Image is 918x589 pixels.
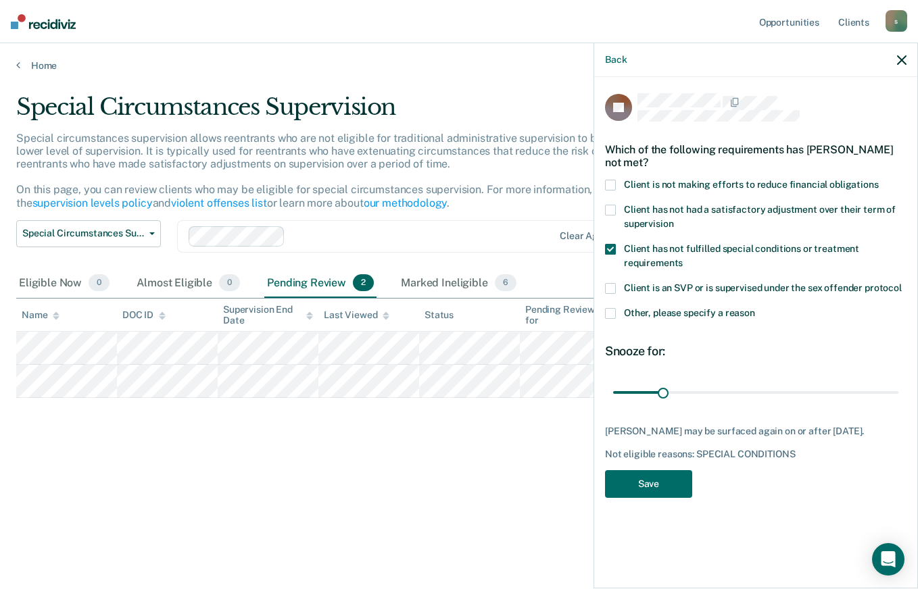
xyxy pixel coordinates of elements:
[495,274,516,292] span: 6
[624,179,879,190] span: Client is not making efforts to reduce financial obligations
[605,132,907,180] div: Which of the following requirements has [PERSON_NAME] not met?
[624,204,896,229] span: Client has not had a satisfactory adjustment over their term of supervision
[398,269,519,299] div: Marked Ineligible
[872,543,904,575] div: Open Intercom Messenger
[605,344,907,359] div: Snooze for:
[16,269,112,299] div: Eligible Now
[32,197,153,209] a: supervision levels policy
[11,14,76,29] img: Recidiviz
[560,230,617,242] div: Clear agents
[605,449,907,460] div: Not eligible reasons: SPECIAL CONDITIONS
[605,54,627,66] button: Back
[886,10,907,32] div: s
[16,59,902,72] a: Home
[89,274,110,292] span: 0
[624,282,902,293] span: Client is an SVP or is supervised under the sex offender protocol
[624,243,859,268] span: Client has not fulfilled special conditions or treatment requirements
[425,309,454,321] div: Status
[223,304,313,327] div: Supervision End Date
[219,274,240,292] span: 0
[364,197,448,209] a: our methodology
[264,269,377,299] div: Pending Review
[122,309,166,321] div: DOC ID
[16,93,705,132] div: Special Circumstances Supervision
[22,228,144,239] span: Special Circumstances Supervision
[353,274,374,292] span: 2
[134,269,243,299] div: Almost Eligible
[16,132,680,209] p: Special circumstances supervision allows reentrants who are not eligible for traditional administ...
[624,307,755,318] span: Other, please specify a reason
[605,470,692,498] button: Save
[324,309,389,321] div: Last Viewed
[171,197,267,209] a: violent offenses list
[605,426,907,437] div: [PERSON_NAME] may be surfaced again on or after [DATE].
[525,304,615,327] div: Pending Review for
[22,309,59,321] div: Name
